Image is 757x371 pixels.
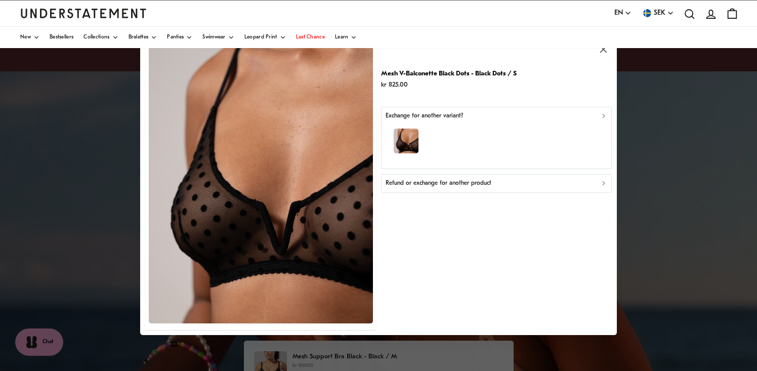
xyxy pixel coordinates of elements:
[244,35,277,40] span: Leopard Print
[50,35,73,40] span: Bestsellers
[167,27,192,48] a: Panties
[614,8,623,19] span: EN
[381,107,612,169] button: Exchange for another variant?model-name=Luna|model-size=M
[654,8,665,19] span: SEK
[386,179,491,188] p: Refund or exchange for another product
[83,35,109,40] span: Collections
[50,27,73,48] a: Bestsellers
[386,111,463,120] p: Exchange for another variant?
[149,45,373,323] img: MeshV-BalconetteBlackDotsDOTS-BRA-0287.jpg
[20,35,31,40] span: New
[642,8,674,19] button: SEK
[381,174,612,192] button: Refund or exchange for another product
[20,27,39,48] a: New
[83,27,118,48] a: Collections
[296,27,325,48] a: Last Chance
[296,35,325,40] span: Last Chance
[129,35,149,40] span: Bralettes
[129,27,157,48] a: Bralettes
[202,35,225,40] span: Swimwear
[381,79,517,90] p: kr 825.00
[20,9,147,18] a: Understatement Homepage
[335,35,349,40] span: Learn
[244,27,286,48] a: Leopard Print
[394,129,418,153] img: model-name=Luna|model-size=M
[614,8,632,19] button: EN
[335,27,357,48] a: Learn
[202,27,234,48] a: Swimwear
[381,68,517,79] p: Mesh V-Balconette Black Dots - Black Dots / S
[167,35,184,40] span: Panties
